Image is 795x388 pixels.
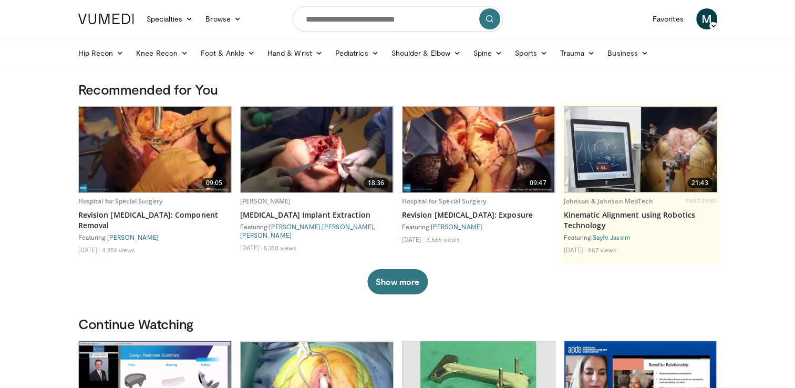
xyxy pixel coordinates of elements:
a: Hip Recon [72,43,130,64]
li: 5,150 views [264,243,296,252]
a: Revision [MEDICAL_DATA]: Exposure [402,210,555,220]
span: 21:43 [687,178,713,188]
a: Sports [509,43,554,64]
li: 3,566 views [426,235,459,243]
h3: Recommended for You [78,81,717,98]
span: 18:36 [364,178,389,188]
h3: Continue Watching [78,315,717,332]
a: [PERSON_NAME] [431,223,482,230]
a: [PERSON_NAME] [322,223,374,230]
a: [MEDICAL_DATA] Implant Extraction [240,210,394,220]
li: 887 views [587,246,616,254]
a: Trauma [554,43,602,64]
div: Featuring: [402,222,555,231]
li: [DATE] [564,246,586,254]
a: Browse [199,8,247,29]
span: FEATURED [686,197,717,205]
li: [DATE] [402,235,425,243]
img: VuMedi Logo [78,14,134,24]
a: M [696,8,717,29]
a: 21:43 [564,107,717,192]
img: 67a6d41d-6004-41d9-af7b-e927b8b6fd81.620x360_q85_upscale.jpg [79,107,231,192]
img: ef6b5fa5-1031-49ab-869e-c64e44f1fba2.620x360_q85_upscale.jpg [241,107,393,192]
span: 09:05 [202,178,227,188]
a: [PERSON_NAME] [240,231,292,239]
input: Search topics, interventions [293,6,503,32]
img: 01949379-fd6a-4e7a-9c72-3c7e5cc110f0.620x360_q85_upscale.jpg [402,107,555,192]
div: Featuring: [78,233,232,241]
a: 09:05 [79,107,231,192]
a: Spine [467,43,509,64]
a: 09:47 [402,107,555,192]
div: Featuring: [564,233,717,241]
a: Hospital for Special Surgery [78,197,162,206]
a: Foot & Ankle [194,43,261,64]
a: Kinematic Alignment using Robotics Technology [564,210,717,231]
a: Hospital for Special Surgery [402,197,486,206]
li: 4,956 views [102,246,135,254]
a: [PERSON_NAME] [107,233,159,241]
a: [PERSON_NAME] [240,197,291,206]
a: Shoulder & Elbow [385,43,467,64]
a: Johnson & Johnson MedTech [564,197,653,206]
button: Show more [367,269,428,294]
img: 85482610-0380-4aae-aa4a-4a9be0c1a4f1.620x360_q85_upscale.jpg [564,107,717,192]
a: Hand & Wrist [261,43,329,64]
li: [DATE] [78,246,101,254]
a: [PERSON_NAME] [269,223,321,230]
a: Pediatrics [329,43,385,64]
div: Featuring: , , [240,222,394,239]
a: Revision [MEDICAL_DATA]: Component Removal [78,210,232,231]
span: 09:47 [525,178,551,188]
a: Favorites [646,8,690,29]
a: Business [601,43,655,64]
a: Specialties [140,8,200,29]
li: [DATE] [240,243,263,252]
a: Knee Recon [130,43,194,64]
a: Sayfe Jassim [593,233,630,241]
a: 18:36 [241,107,393,192]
